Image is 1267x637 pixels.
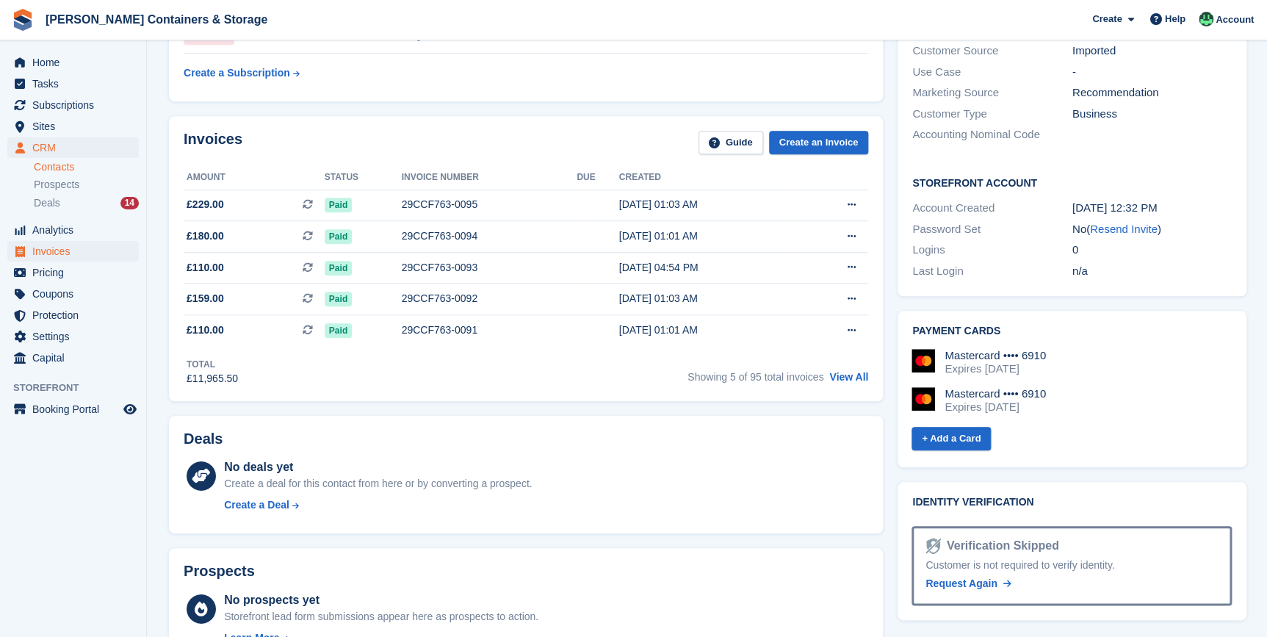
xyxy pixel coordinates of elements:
h2: Storefront Account [912,175,1232,190]
span: Paid [325,261,352,276]
span: Paid [325,229,352,244]
div: £11,965.50 [187,371,238,386]
a: menu [7,241,139,262]
a: Guide [699,131,763,155]
span: Prospects [34,178,79,192]
th: Due [577,166,618,190]
a: [PERSON_NAME] Containers & Storage [40,7,273,32]
span: Invoices [32,241,120,262]
span: Analytics [32,220,120,240]
div: Logins [912,242,1072,259]
div: 14 [120,197,139,209]
div: No [1072,221,1232,238]
th: Amount [184,166,325,190]
div: Create a deal for this contact from here or by converting a prospect. [224,476,532,492]
div: Customer Type [912,106,1072,123]
th: Status [325,166,402,190]
span: Protection [32,305,120,325]
div: Recommendation [1072,84,1232,101]
a: menu [7,326,139,347]
a: Resend Invite [1090,223,1158,235]
div: [DATE] 01:03 AM [619,291,799,306]
div: No prospects yet [224,591,538,609]
span: £180.00 [187,228,224,244]
span: Settings [32,326,120,347]
div: n/a [1072,263,1232,280]
span: Create [1092,12,1122,26]
span: Subscriptions [32,95,120,115]
span: Paid [325,323,352,338]
a: menu [7,52,139,73]
span: Paid [325,198,352,212]
a: menu [7,95,139,115]
a: menu [7,116,139,137]
span: ( ) [1086,223,1161,235]
div: Account Created [912,200,1072,217]
h2: Deals [184,431,223,447]
div: Use Case [912,64,1072,81]
div: Mastercard •••• 6910 [945,349,1046,362]
a: menu [7,220,139,240]
div: Create a Deal [224,497,289,513]
div: Password Set [912,221,1072,238]
div: [DATE] 12:32 PM [1072,200,1232,217]
div: 29CCF763-0091 [401,323,577,338]
div: Expires [DATE] [945,362,1046,375]
div: [DATE] 01:01 AM [619,228,799,244]
a: Contacts [34,160,139,174]
a: menu [7,348,139,368]
a: menu [7,284,139,304]
div: Create a Subscription [184,65,290,81]
div: Business [1072,106,1232,123]
img: Mastercard Logo [912,349,935,373]
div: Mastercard •••• 6910 [945,387,1046,400]
span: Home [32,52,120,73]
div: 29CCF763-0095 [401,197,577,212]
span: Showing 5 of 95 total invoices [687,371,823,383]
div: No deals yet [224,458,532,476]
div: Verification Skipped [941,537,1059,555]
div: 29CCF763-0093 [401,260,577,276]
img: stora-icon-8386f47178a22dfd0bd8f6a31ec36ba5ce8667c1dd55bd0f319d3a0aa187defe.svg [12,9,34,31]
div: Customer is not required to verify identity. [925,558,1218,573]
a: Preview store [121,400,139,418]
span: CRM [32,137,120,158]
h2: Payment cards [912,325,1232,337]
div: Accounting Nominal Code [912,126,1072,143]
div: 0 [1072,242,1232,259]
h2: Invoices [184,131,242,155]
img: Identity Verification Ready [925,538,940,554]
a: View All [829,371,868,383]
span: Tasks [32,73,120,94]
div: Storefront lead form submissions appear here as prospects to action. [224,609,538,625]
a: Create a Deal [224,497,532,513]
span: Paid [325,292,352,306]
span: £110.00 [187,260,224,276]
span: Request Again [925,577,997,589]
a: menu [7,305,139,325]
span: £110.00 [187,323,224,338]
span: Storefront [13,381,146,395]
span: Booking Portal [32,399,120,420]
span: £229.00 [187,197,224,212]
div: Total [187,358,238,371]
a: Create a Subscription [184,60,300,87]
div: Expires [DATE] [945,400,1046,414]
span: Coupons [32,284,120,304]
h2: Prospects [184,563,255,580]
a: Create an Invoice [769,131,869,155]
span: £159.00 [187,291,224,306]
a: menu [7,262,139,283]
span: Deals [34,196,60,210]
div: Imported [1072,43,1232,60]
img: Mastercard Logo [912,387,935,411]
div: Customer Source [912,43,1072,60]
div: 29CCF763-0094 [401,228,577,244]
a: menu [7,137,139,158]
h2: Identity verification [912,497,1232,508]
a: Deals 14 [34,195,139,211]
div: [DATE] 01:03 AM [619,197,799,212]
a: Request Again [925,576,1011,591]
span: Pricing [32,262,120,283]
img: Arjun Preetham [1199,12,1213,26]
